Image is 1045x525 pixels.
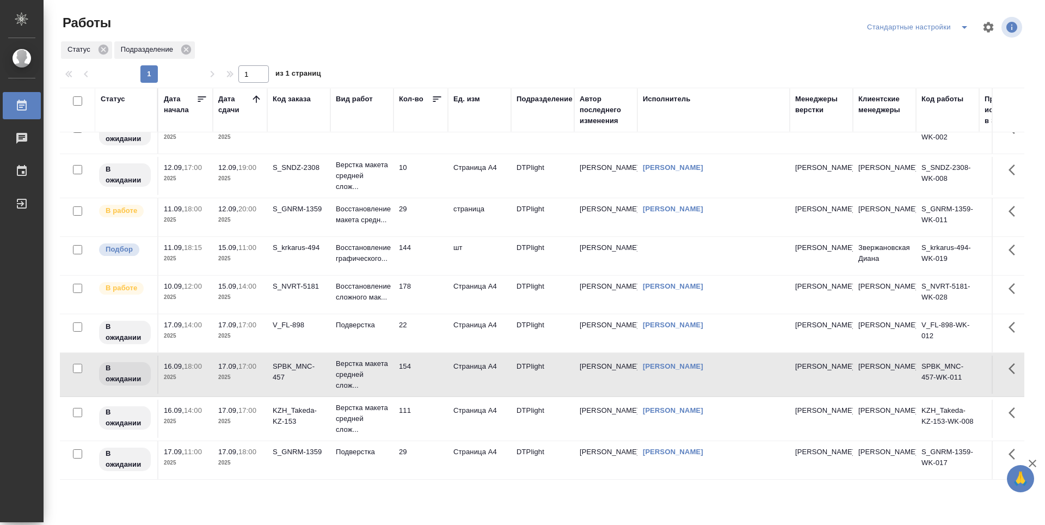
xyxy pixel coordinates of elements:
p: В ожидании [106,123,144,144]
div: Подразделение [517,94,573,105]
p: 12.09, [218,163,238,172]
p: 14:00 [184,321,202,329]
p: 16.09, [164,406,184,414]
td: Страница А4 [448,115,511,154]
p: Верстка макета средней слож... [336,358,388,391]
div: Исполнитель назначен, приступать к работе пока рано [98,405,152,431]
p: 17.09, [218,406,238,414]
p: 2025 [218,215,262,225]
td: [PERSON_NAME] [574,157,637,195]
td: Страница А4 [448,276,511,314]
p: [PERSON_NAME] [795,162,847,173]
div: Вид работ [336,94,373,105]
button: Здесь прячутся важные кнопки [1002,157,1028,183]
p: 12.09, [164,163,184,172]
td: [PERSON_NAME] [574,441,637,479]
p: Верстка макета средней слож... [336,402,388,435]
div: Автор последнего изменения [580,94,632,126]
button: Здесь прячутся важные кнопки [1002,314,1028,340]
div: SPBK_MNC-457 [273,361,325,383]
p: 17.09, [218,362,238,370]
div: Исполнитель назначен, приступать к работе пока рано [98,447,152,472]
td: DTPlight [511,400,574,438]
p: Восстановление графического... [336,242,388,264]
p: Верстка макета средней слож... [336,160,388,192]
p: [PERSON_NAME] [795,361,847,372]
div: Дата начала [164,94,196,115]
p: 15.09, [218,243,238,252]
p: 2025 [218,132,262,143]
button: Здесь прячутся важные кнопки [1002,237,1028,263]
p: [PERSON_NAME] [795,281,847,292]
td: S_SNDZ-2308-WK-008 [916,157,979,195]
a: [PERSON_NAME] [643,282,703,290]
td: [PERSON_NAME] [853,314,916,352]
span: Работы [60,14,111,32]
p: 11.09, [164,243,184,252]
td: V_FL-898-WK-012 [916,314,979,352]
td: KZH_Takeda-KZ-153-WK-008 [916,400,979,438]
td: [PERSON_NAME] [574,237,637,275]
p: [PERSON_NAME] [795,320,847,331]
td: 29 [394,115,448,154]
td: DTPlight [511,115,574,154]
p: 2025 [164,132,207,143]
button: Здесь прячутся важные кнопки [1002,276,1028,302]
td: 178 [394,276,448,314]
p: 16.09, [164,362,184,370]
span: из 1 страниц [275,67,321,83]
p: 14:00 [238,282,256,290]
p: Статус [67,44,94,55]
td: 29 [394,441,448,479]
p: В ожидании [106,448,144,470]
p: 12:00 [184,282,202,290]
a: [PERSON_NAME] [643,362,703,370]
td: DTPlight [511,157,574,195]
td: шт [448,237,511,275]
td: Страница А4 [448,356,511,394]
div: Исполнитель назначен, приступать к работе пока рано [98,320,152,345]
td: [PERSON_NAME] [853,441,916,479]
p: 17.09, [164,321,184,329]
p: В работе [106,283,137,294]
p: 2025 [218,292,262,303]
div: Исполнитель выполняет работу [98,204,152,218]
button: 🙏 [1007,465,1034,492]
div: S_NVRT-5181 [273,281,325,292]
td: 111 [394,400,448,438]
td: страница [448,198,511,236]
p: 18:00 [238,448,256,456]
td: Страница А4 [448,441,511,479]
td: 29 [394,198,448,236]
p: 19:00 [238,163,256,172]
div: split button [864,19,975,36]
p: В ожидании [106,164,144,186]
div: Код работы [921,94,963,105]
td: S_krkarus-494-WK-019 [916,237,979,275]
p: [PERSON_NAME] [795,242,847,253]
button: Здесь прячутся важные кнопки [1002,441,1028,467]
p: 17.09, [218,321,238,329]
p: 18:00 [184,205,202,213]
p: 2025 [164,331,207,341]
p: 2025 [218,372,262,383]
div: V_FL-898 [273,320,325,331]
p: 11:00 [238,243,256,252]
span: 🙏 [1011,467,1030,490]
p: 15.09, [218,282,238,290]
p: Восстановление макета средн... [336,204,388,225]
div: S_SNDZ-2308 [273,162,325,173]
a: [PERSON_NAME] [643,321,703,329]
p: [PERSON_NAME] [795,447,847,457]
td: Страница А4 [448,314,511,352]
td: [PERSON_NAME] [574,276,637,314]
div: S_GNRM-1359 [273,204,325,215]
td: 22 [394,314,448,352]
div: Исполнитель [643,94,691,105]
p: 2025 [218,173,262,184]
p: 12.09, [218,205,238,213]
div: Код заказа [273,94,311,105]
a: [PERSON_NAME] [643,406,703,414]
p: 2025 [218,253,262,264]
p: 2025 [164,416,207,427]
